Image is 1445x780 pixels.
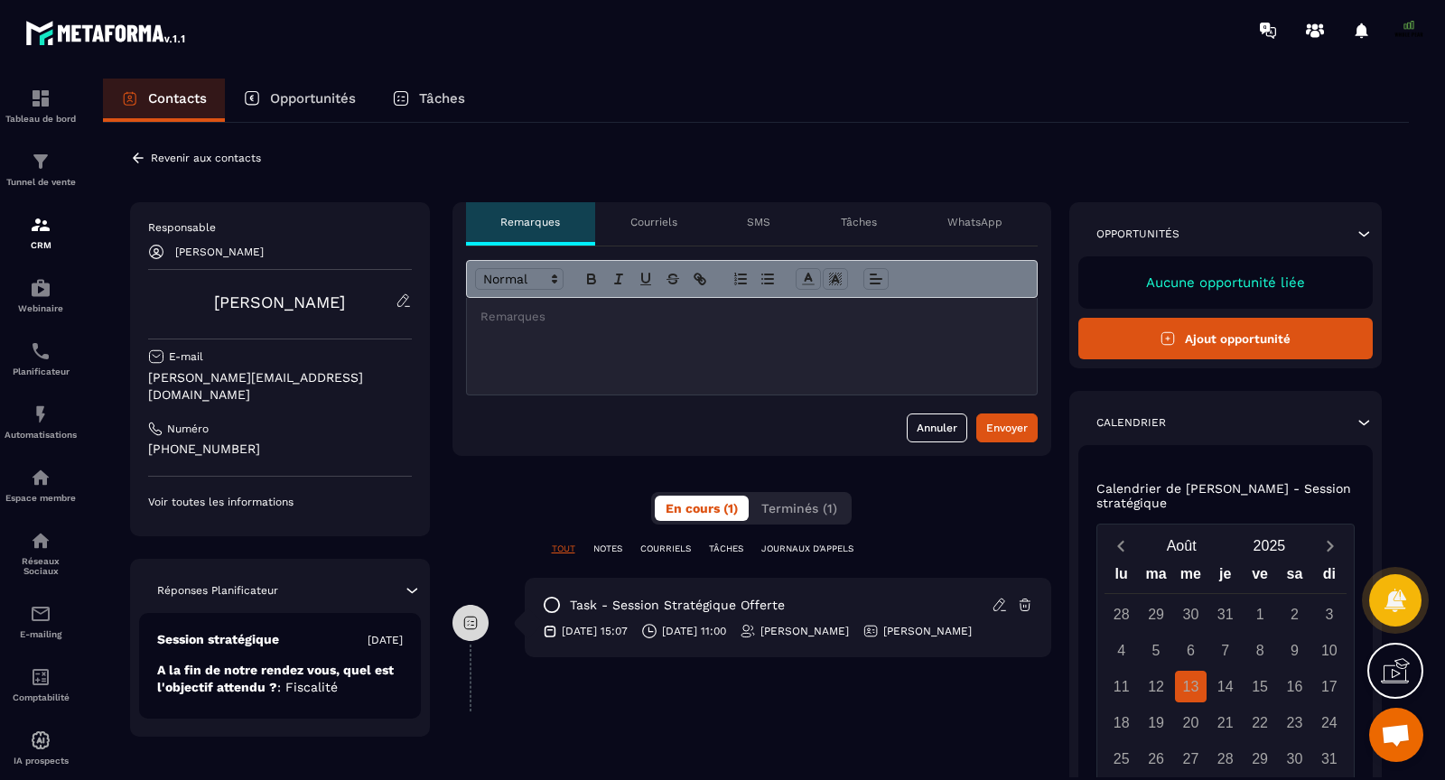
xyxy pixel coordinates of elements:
[30,340,51,362] img: scheduler
[1096,227,1179,241] p: Opportunités
[148,90,207,107] p: Contacts
[593,543,622,555] p: NOTES
[157,631,279,648] p: Session stratégique
[1209,635,1241,666] div: 7
[30,729,51,751] img: automations
[1209,743,1241,775] div: 28
[5,114,77,124] p: Tableau de bord
[175,246,264,258] p: [PERSON_NAME]
[1173,562,1207,593] div: me
[5,556,77,576] p: Réseaux Sociaux
[1141,743,1172,775] div: 26
[1096,274,1356,291] p: Aucune opportunité liée
[1175,743,1207,775] div: 27
[5,756,77,766] p: IA prospects
[1245,599,1276,630] div: 1
[225,79,374,122] a: Opportunités
[666,501,738,515] span: En cours (1)
[1245,743,1276,775] div: 29
[5,264,77,327] a: automationsautomationsWebinaire
[1245,671,1276,702] div: 15
[1313,707,1345,738] div: 24
[1175,707,1207,738] div: 20
[1175,599,1207,630] div: 30
[5,327,77,390] a: schedulerschedulerPlanificateur
[1209,671,1241,702] div: 14
[1208,562,1243,593] div: je
[1279,635,1310,666] div: 9
[5,200,77,264] a: formationformationCRM
[1096,481,1356,510] p: Calendrier de [PERSON_NAME] - Session stratégique
[655,496,749,521] button: En cours (1)
[5,74,77,137] a: formationformationTableau de bord
[1277,562,1311,593] div: sa
[419,90,465,107] p: Tâches
[5,430,77,440] p: Automatisations
[30,214,51,236] img: formation
[841,215,877,229] p: Tâches
[1313,635,1345,666] div: 10
[1245,635,1276,666] div: 8
[1141,671,1172,702] div: 12
[1105,562,1139,593] div: lu
[30,277,51,299] img: automations
[5,137,77,200] a: formationformationTunnel de vente
[640,543,691,555] p: COURRIELS
[1243,562,1277,593] div: ve
[368,633,403,647] p: [DATE]
[1078,318,1374,359] button: Ajout opportunité
[5,303,77,313] p: Webinaire
[30,404,51,425] img: automations
[1096,415,1166,430] p: Calendrier
[30,467,51,488] img: automations
[167,422,209,436] p: Numéro
[1312,562,1347,593] div: di
[148,441,412,458] p: [PHONE_NUMBER]
[1141,635,1172,666] div: 5
[1313,743,1345,775] div: 31
[1279,671,1310,702] div: 16
[30,530,51,552] img: social-network
[1279,743,1310,775] div: 30
[270,90,356,107] p: Opportunités
[1105,599,1137,630] div: 28
[1141,707,1172,738] div: 19
[500,215,560,229] p: Remarques
[986,419,1028,437] div: Envoyer
[761,501,837,515] span: Terminés (1)
[1369,708,1423,762] a: Ouvrir le chat
[148,495,412,509] p: Voir toutes les informations
[214,292,345,311] a: [PERSON_NAME]
[30,666,51,688] img: accountant
[5,692,77,702] p: Comptabilité
[976,413,1038,442] button: Envoyer
[1139,562,1173,593] div: ma
[1138,530,1226,562] button: Open months overlay
[148,369,412,404] p: [PERSON_NAME][EMAIL_ADDRESS][DOMAIN_NAME]
[760,624,849,638] p: [PERSON_NAME]
[5,493,77,503] p: Espace membre
[1209,599,1241,630] div: 31
[1105,562,1347,775] div: Calendar wrapper
[157,583,278,598] p: Réponses Planificateur
[1105,743,1137,775] div: 25
[30,151,51,172] img: formation
[277,680,338,694] span: : Fiscalité
[1141,599,1172,630] div: 29
[5,653,77,716] a: accountantaccountantComptabilité
[374,79,483,122] a: Tâches
[5,390,77,453] a: automationsautomationsAutomatisations
[947,215,1002,229] p: WhatsApp
[709,543,743,555] p: TÂCHES
[1175,635,1207,666] div: 6
[5,367,77,376] p: Planificateur
[552,543,575,555] p: TOUT
[747,215,770,229] p: SMS
[5,177,77,187] p: Tunnel de vente
[562,624,628,638] p: [DATE] 15:07
[1105,534,1138,558] button: Previous month
[25,16,188,49] img: logo
[907,413,967,442] button: Annuler
[1313,599,1345,630] div: 3
[157,662,403,696] p: A la fin de notre rendez vous, quel est l'objectif attendu ?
